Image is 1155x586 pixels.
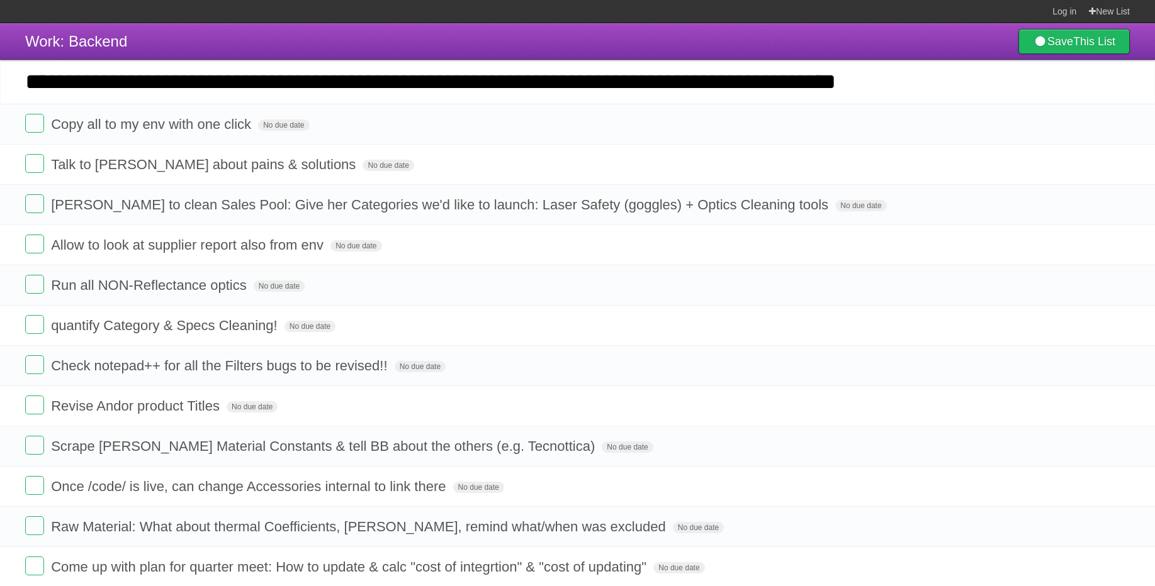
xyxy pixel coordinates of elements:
label: Done [25,114,44,133]
span: No due date [653,562,704,573]
span: Come up with plan for quarter meet: How to update & calc "cost of integrtion" & "cost of updating" [51,559,650,575]
span: No due date [453,482,504,493]
span: Scrape [PERSON_NAME] Material Constants & tell BB about the others (e.g. Tecnottica) [51,438,598,454]
span: No due date [258,119,309,131]
span: No due date [673,522,724,533]
span: No due date [363,160,414,171]
span: No due date [254,280,305,292]
span: quantify Category & Specs Cleaning! [51,318,281,333]
span: Copy all to my env with one click [51,116,254,132]
label: Done [25,556,44,575]
label: Done [25,355,44,374]
span: Allow to look at supplier report also from env [51,237,327,253]
label: Done [25,315,44,334]
span: Check notepad++ for all the Filters bugs to be revised!! [51,358,390,373]
label: Done [25,275,44,294]
label: Done [25,395,44,414]
label: Done [25,476,44,495]
span: Once /code/ is live, can change Accessories internal to link there [51,478,449,494]
span: No due date [835,200,886,211]
span: No due date [227,401,278,412]
label: Done [25,436,44,455]
b: This List [1073,35,1115,48]
label: Done [25,516,44,535]
span: No due date [330,240,381,252]
span: Talk to [PERSON_NAME] about pains & solutions [51,157,359,172]
span: Revise Andor product Titles [51,398,223,414]
span: [PERSON_NAME] to clean Sales Pool: Give her Categories we'd like to launch: Laser Safety (goggles... [51,197,831,213]
span: Raw Material: What about thermal Coefficients, [PERSON_NAME], remind what/when was excluded [51,519,669,534]
span: Work: Backend [25,33,127,50]
label: Done [25,194,44,213]
label: Done [25,235,44,253]
a: SaveThis List [1018,29,1130,54]
span: No due date [395,361,446,372]
span: Run all NON-Reflectance optics [51,277,250,293]
label: Done [25,154,44,173]
span: No due date [285,321,335,332]
span: No due date [602,441,653,453]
